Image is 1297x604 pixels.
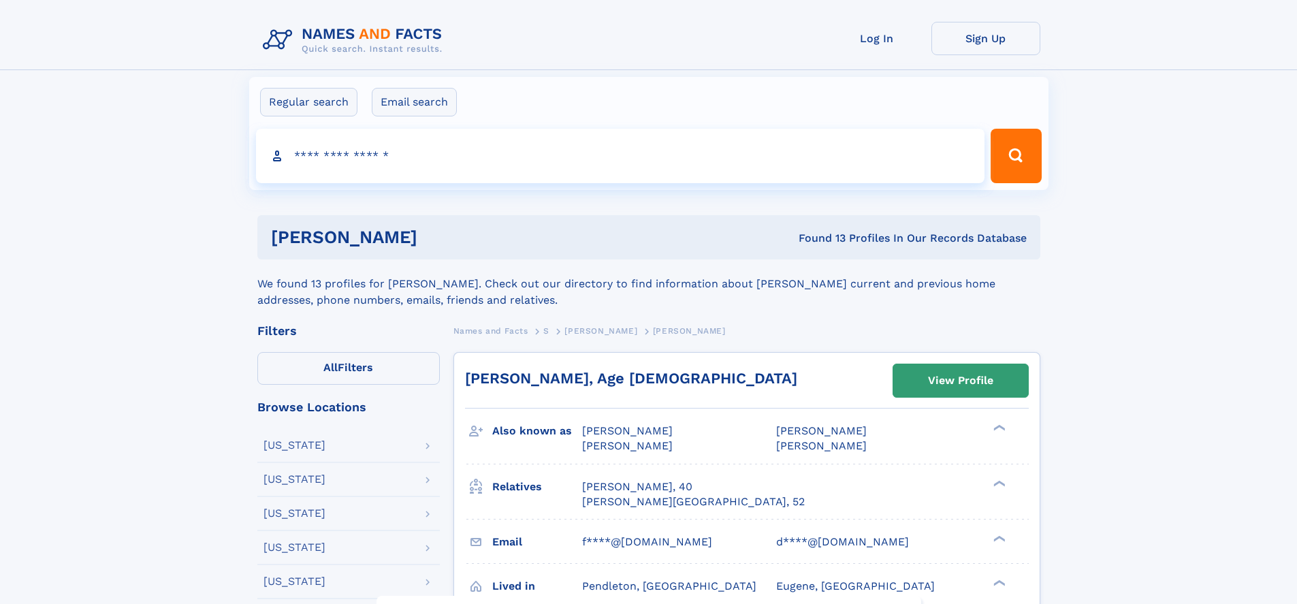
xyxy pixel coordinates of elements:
[582,424,673,437] span: [PERSON_NAME]
[822,22,931,55] a: Log In
[260,88,357,116] label: Regular search
[990,479,1006,488] div: ❯
[990,534,1006,543] div: ❯
[990,578,1006,587] div: ❯
[263,474,325,485] div: [US_STATE]
[257,325,440,337] div: Filters
[372,88,457,116] label: Email search
[263,576,325,587] div: [US_STATE]
[564,326,637,336] span: [PERSON_NAME]
[990,424,1006,432] div: ❯
[263,508,325,519] div: [US_STATE]
[263,542,325,553] div: [US_STATE]
[564,322,637,339] a: [PERSON_NAME]
[465,370,797,387] a: [PERSON_NAME], Age [DEMOGRAPHIC_DATA]
[257,352,440,385] label: Filters
[893,364,1028,397] a: View Profile
[492,475,582,498] h3: Relatives
[257,401,440,413] div: Browse Locations
[776,439,867,452] span: [PERSON_NAME]
[931,22,1040,55] a: Sign Up
[263,440,325,451] div: [US_STATE]
[776,424,867,437] span: [PERSON_NAME]
[991,129,1041,183] button: Search Button
[582,494,805,509] a: [PERSON_NAME][GEOGRAPHIC_DATA], 52
[776,579,935,592] span: Eugene, [GEOGRAPHIC_DATA]
[492,575,582,598] h3: Lived in
[257,22,453,59] img: Logo Names and Facts
[323,361,338,374] span: All
[492,530,582,554] h3: Email
[492,419,582,443] h3: Also known as
[543,326,549,336] span: S
[256,129,985,183] input: search input
[271,229,608,246] h1: [PERSON_NAME]
[257,259,1040,308] div: We found 13 profiles for [PERSON_NAME]. Check out our directory to find information about [PERSON...
[582,579,756,592] span: Pendleton, [GEOGRAPHIC_DATA]
[582,479,692,494] a: [PERSON_NAME], 40
[928,365,993,396] div: View Profile
[653,326,726,336] span: [PERSON_NAME]
[543,322,549,339] a: S
[453,322,528,339] a: Names and Facts
[582,439,673,452] span: [PERSON_NAME]
[608,231,1027,246] div: Found 13 Profiles In Our Records Database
